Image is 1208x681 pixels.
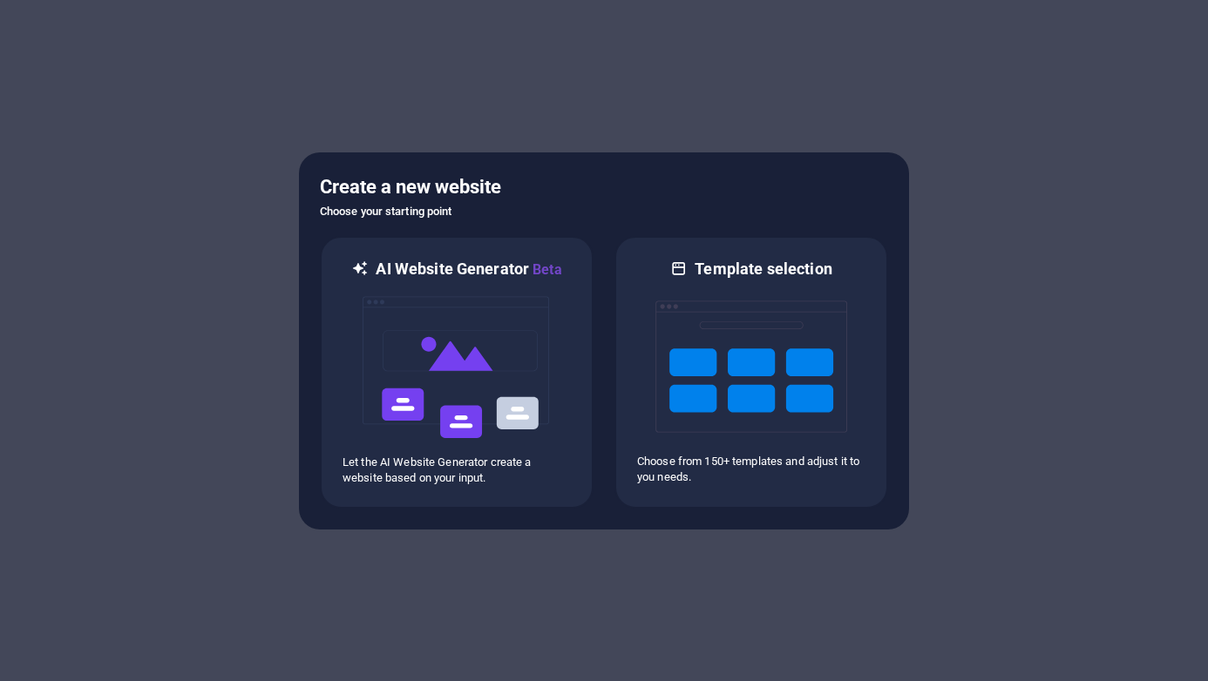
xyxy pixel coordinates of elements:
span: Beta [529,261,562,278]
div: Template selectionChoose from 150+ templates and adjust it to you needs. [614,236,888,509]
h6: Template selection [695,259,831,280]
p: Choose from 150+ templates and adjust it to you needs. [637,454,865,485]
h6: AI Website Generator [376,259,561,280]
img: ai [361,280,553,455]
h5: Create a new website [320,173,888,201]
h6: Choose your starting point [320,201,888,222]
div: AI Website GeneratorBetaaiLet the AI Website Generator create a website based on your input. [320,236,594,509]
p: Let the AI Website Generator create a website based on your input. [343,455,571,486]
